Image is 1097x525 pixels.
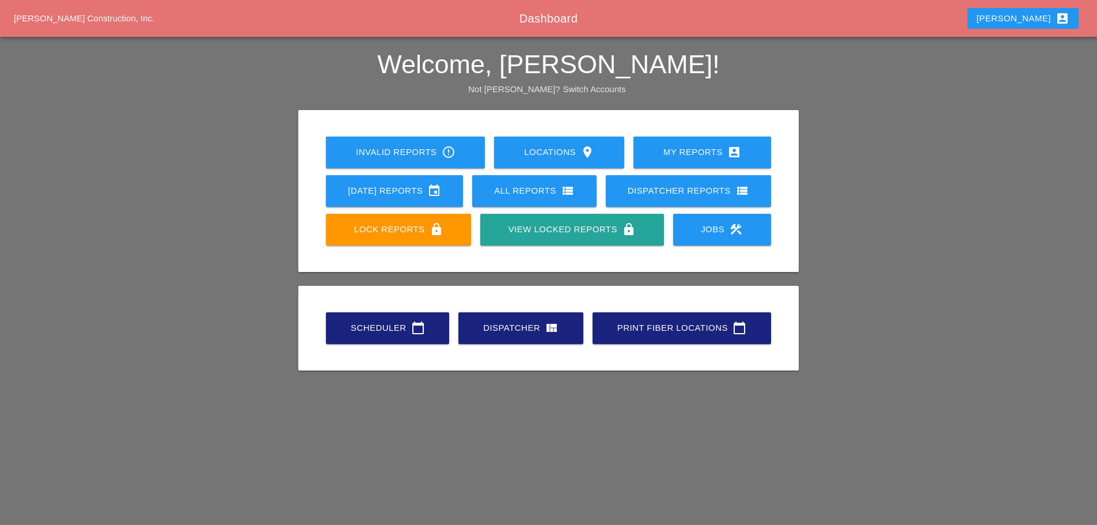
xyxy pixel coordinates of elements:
[545,321,559,335] i: view_quilt
[480,214,663,245] a: View Locked Reports
[727,145,741,159] i: account_box
[673,214,771,245] a: Jobs
[606,175,771,207] a: Dispatcher Reports
[519,12,578,25] span: Dashboard
[633,137,771,168] a: My Reports
[622,222,636,236] i: lock
[580,145,594,159] i: location_on
[732,321,746,335] i: calendar_today
[326,175,463,207] a: [DATE] Reports
[411,321,425,335] i: calendar_today
[561,184,575,198] i: view_list
[729,222,743,236] i: construction
[430,222,443,236] i: lock
[967,8,1079,29] button: [PERSON_NAME]
[344,321,431,335] div: Scheduler
[593,312,771,344] a: Print Fiber Locations
[326,214,471,245] a: Lock Reports
[624,184,753,198] div: Dispatcher Reports
[344,184,445,198] div: [DATE] Reports
[513,145,605,159] div: Locations
[1056,12,1069,25] i: account_box
[458,312,583,344] a: Dispatcher
[494,137,624,168] a: Locations
[14,13,154,23] a: [PERSON_NAME] Construction, Inc.
[472,175,597,207] a: All Reports
[326,312,449,344] a: Scheduler
[344,222,453,236] div: Lock Reports
[611,321,753,335] div: Print Fiber Locations
[477,321,565,335] div: Dispatcher
[735,184,749,198] i: view_list
[499,222,645,236] div: View Locked Reports
[977,12,1069,25] div: [PERSON_NAME]
[427,184,441,198] i: event
[442,145,455,159] i: error_outline
[652,145,753,159] div: My Reports
[344,145,466,159] div: Invalid Reports
[491,184,578,198] div: All Reports
[692,222,753,236] div: Jobs
[468,84,560,94] span: Not [PERSON_NAME]?
[563,84,626,94] a: Switch Accounts
[326,137,485,168] a: Invalid Reports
